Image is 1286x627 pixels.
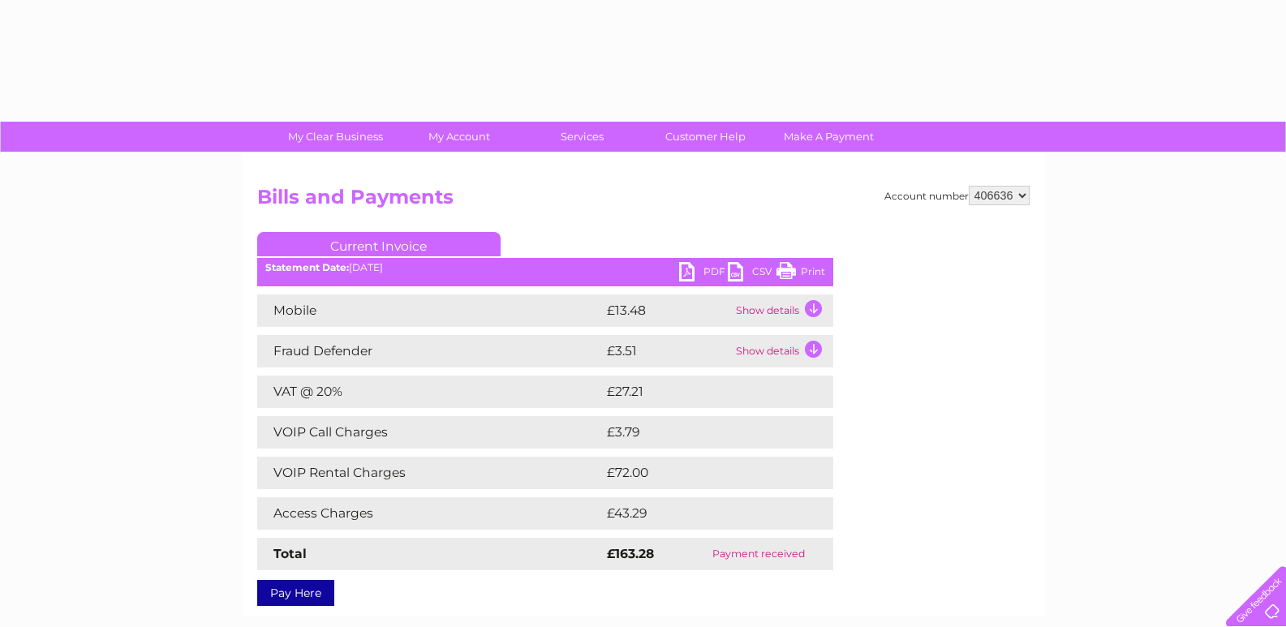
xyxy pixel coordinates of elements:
[884,186,1030,205] div: Account number
[269,122,402,152] a: My Clear Business
[603,416,795,449] td: £3.79
[257,497,603,530] td: Access Charges
[257,186,1030,217] h2: Bills and Payments
[273,546,307,561] strong: Total
[257,376,603,408] td: VAT @ 20%
[603,457,801,489] td: £72.00
[684,538,832,570] td: Payment received
[257,294,603,327] td: Mobile
[776,262,825,286] a: Print
[257,457,603,489] td: VOIP Rental Charges
[607,546,654,561] strong: £163.28
[257,232,501,256] a: Current Invoice
[265,261,349,273] b: Statement Date:
[257,262,833,273] div: [DATE]
[679,262,728,286] a: PDF
[639,122,772,152] a: Customer Help
[257,580,334,606] a: Pay Here
[728,262,776,286] a: CSV
[762,122,896,152] a: Make A Payment
[257,335,603,367] td: Fraud Defender
[603,294,732,327] td: £13.48
[392,122,526,152] a: My Account
[603,335,732,367] td: £3.51
[515,122,649,152] a: Services
[732,335,833,367] td: Show details
[603,376,798,408] td: £27.21
[257,416,603,449] td: VOIP Call Charges
[732,294,833,327] td: Show details
[603,497,800,530] td: £43.29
